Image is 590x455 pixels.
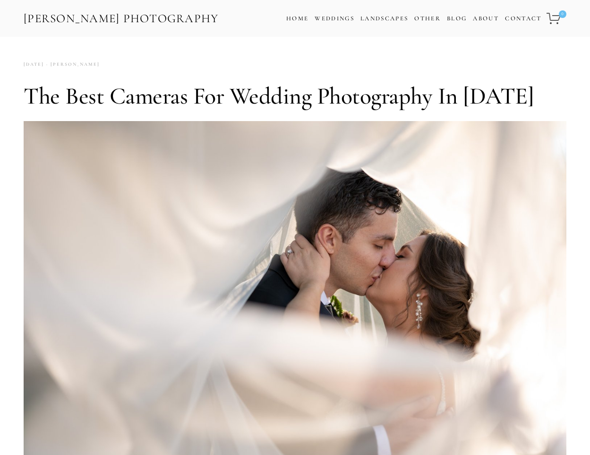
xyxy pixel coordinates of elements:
[23,8,220,29] a: [PERSON_NAME] Photography
[447,12,467,26] a: Blog
[505,12,541,26] a: Contact
[24,58,44,71] time: [DATE]
[559,10,566,18] span: 0
[24,82,566,110] h1: The Best Cameras for Wedding Photography in [DATE]
[473,12,499,26] a: About
[315,15,354,22] a: Weddings
[44,58,100,71] a: [PERSON_NAME]
[414,15,441,22] a: Other
[545,7,567,30] a: 0 items in cart
[360,15,408,22] a: Landscapes
[286,12,308,26] a: Home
